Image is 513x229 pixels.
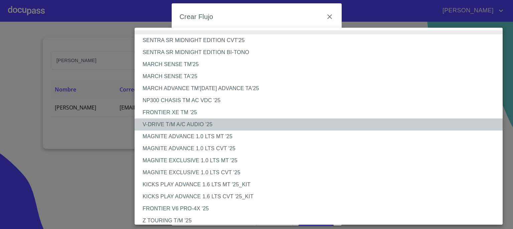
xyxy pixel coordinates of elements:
[135,203,508,215] li: FRONTIER V6 PRO-4X '25
[135,58,508,70] li: MARCH SENSE TM'25
[135,191,508,203] li: KICKS PLAY ADVANCE 1.6 LTS CVT '25_KIT
[135,131,508,143] li: MAGNITE ADVANCE 1.0 LTS MT '25
[135,34,508,46] li: SENTRA SR MIDNIGHT EDITION CVT'25
[135,70,508,82] li: MARCH SENSE TA'25
[135,94,508,106] li: NP300 CHASIS TM AC VDC '25
[135,167,508,179] li: MAGNITE EXCLUSIVE 1.0 LTS CVT '25
[135,179,508,191] li: KICKS PLAY ADVANCE 1.6 LTS MT '25_KIT
[135,215,508,227] li: Z TOURING T/M '25
[135,119,508,131] li: V-DRIVE T/M A/C AUDIO '25
[135,46,508,58] li: SENTRA SR MIDNIGHT EDITION BI-TONO
[135,155,508,167] li: MAGNITE EXCLUSIVE 1.0 LTS MT '25
[135,82,508,94] li: MARCH ADVANCE TM'[DATE] ADVANCE TA'25
[135,143,508,155] li: MAGNITE ADVANCE 1.0 LTS CVT '25
[135,106,508,119] li: FRONTIER XE TM '25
